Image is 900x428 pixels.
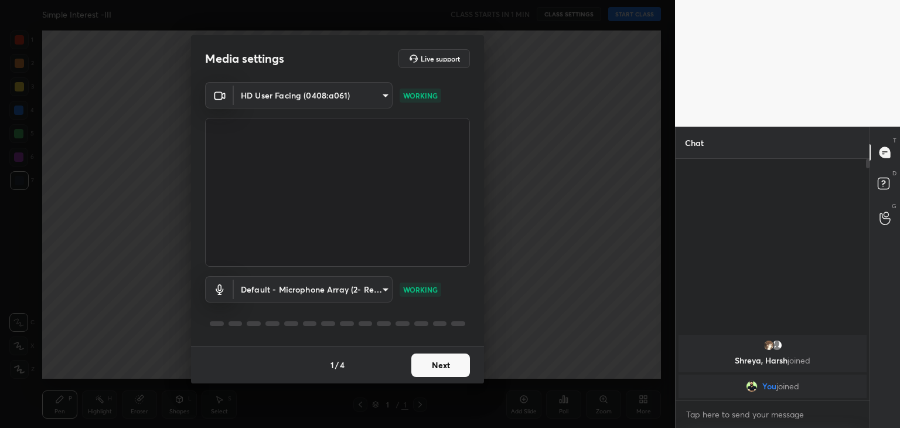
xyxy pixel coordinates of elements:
[676,127,713,158] p: Chat
[776,382,799,391] span: joined
[205,51,284,66] h2: Media settings
[234,276,393,303] div: HD User Facing (0408:a061)
[335,359,339,371] h4: /
[330,359,334,371] h4: 1
[421,55,460,62] h5: Live support
[763,339,775,351] img: 40d9ba68ef7048b4908f999be8d7a2d9.png
[411,354,470,377] button: Next
[234,82,393,108] div: HD User Facing (0408:a061)
[403,284,438,295] p: WORKING
[892,169,896,178] p: D
[686,356,860,365] p: Shreya, Harsh
[771,339,783,351] img: default.png
[746,381,758,392] img: 6f4578c4c6224cea84386ccc78b3bfca.jpg
[893,136,896,145] p: T
[676,332,870,400] div: grid
[403,90,438,101] p: WORKING
[762,382,776,391] span: You
[340,359,345,371] h4: 4
[787,355,810,366] span: joined
[892,202,896,210] p: G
